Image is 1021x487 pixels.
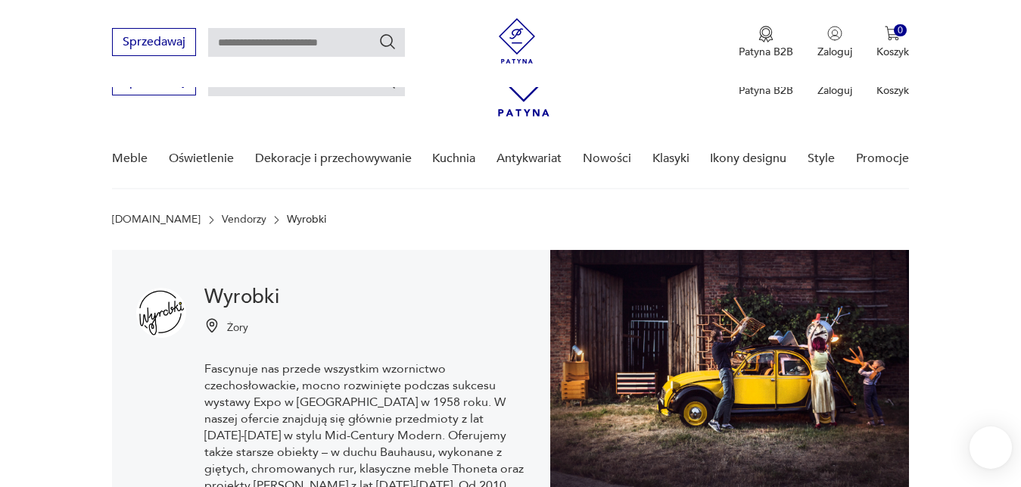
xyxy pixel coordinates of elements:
[739,45,793,59] p: Patyna B2B
[876,45,909,59] p: Koszyk
[432,130,475,188] a: Kuchnia
[710,130,786,188] a: Ikony designu
[494,18,540,64] img: Patyna - sklep z meblami i dekoracjami vintage
[827,26,842,41] img: Ikonka użytkownika
[876,83,909,98] p: Koszyk
[112,130,148,188] a: Meble
[817,83,852,98] p: Zaloguj
[808,130,835,188] a: Style
[112,77,196,88] a: Sprzedawaj
[204,318,219,333] img: Ikonka pinezki mapy
[112,38,196,48] a: Sprzedawaj
[885,26,900,41] img: Ikona koszyka
[739,26,793,59] a: Ikona medaluPatyna B2B
[222,214,266,226] a: Vendorzy
[652,130,689,188] a: Klasyki
[758,26,774,42] img: Ikona medalu
[817,26,852,59] button: Zaloguj
[583,130,631,188] a: Nowości
[112,214,201,226] a: [DOMAIN_NAME]
[255,130,412,188] a: Dekoracje i przechowywanie
[739,83,793,98] p: Patyna B2B
[876,26,909,59] button: 0Koszyk
[112,28,196,56] button: Sprzedawaj
[739,26,793,59] button: Patyna B2B
[496,130,562,188] a: Antykwariat
[378,33,397,51] button: Szukaj
[227,320,248,335] p: Żory
[894,24,907,37] div: 0
[856,130,909,188] a: Promocje
[817,45,852,59] p: Zaloguj
[287,214,326,226] p: Wyrobki
[136,288,186,338] img: Wyrobki
[970,426,1012,469] iframe: Smartsupp widget button
[169,130,234,188] a: Oświetlenie
[204,288,526,306] h1: Wyrobki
